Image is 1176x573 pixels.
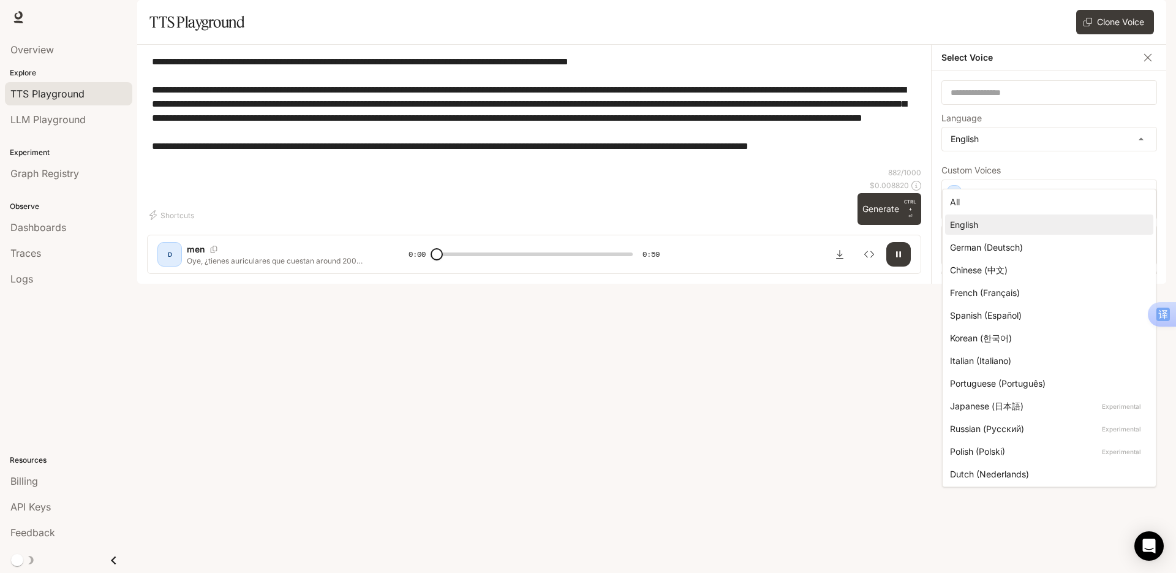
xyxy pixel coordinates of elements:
[950,218,1144,231] div: English
[950,195,1144,208] div: All
[950,400,1144,412] div: Japanese (日本語)
[950,377,1144,390] div: Portuguese (Português)
[1099,423,1144,434] p: Experimental
[950,468,1144,480] div: Dutch (Nederlands)
[950,264,1144,276] div: Chinese (中文)
[950,241,1144,254] div: German (Deutsch)
[1099,401,1144,412] p: Experimental
[1099,446,1144,457] p: Experimental
[950,309,1144,322] div: Spanish (Español)
[950,422,1144,435] div: Russian (Русский)
[950,445,1144,458] div: Polish (Polski)
[950,354,1144,367] div: Italian (Italiano)
[950,332,1144,344] div: Korean (한국어)
[950,286,1144,299] div: French (Français)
